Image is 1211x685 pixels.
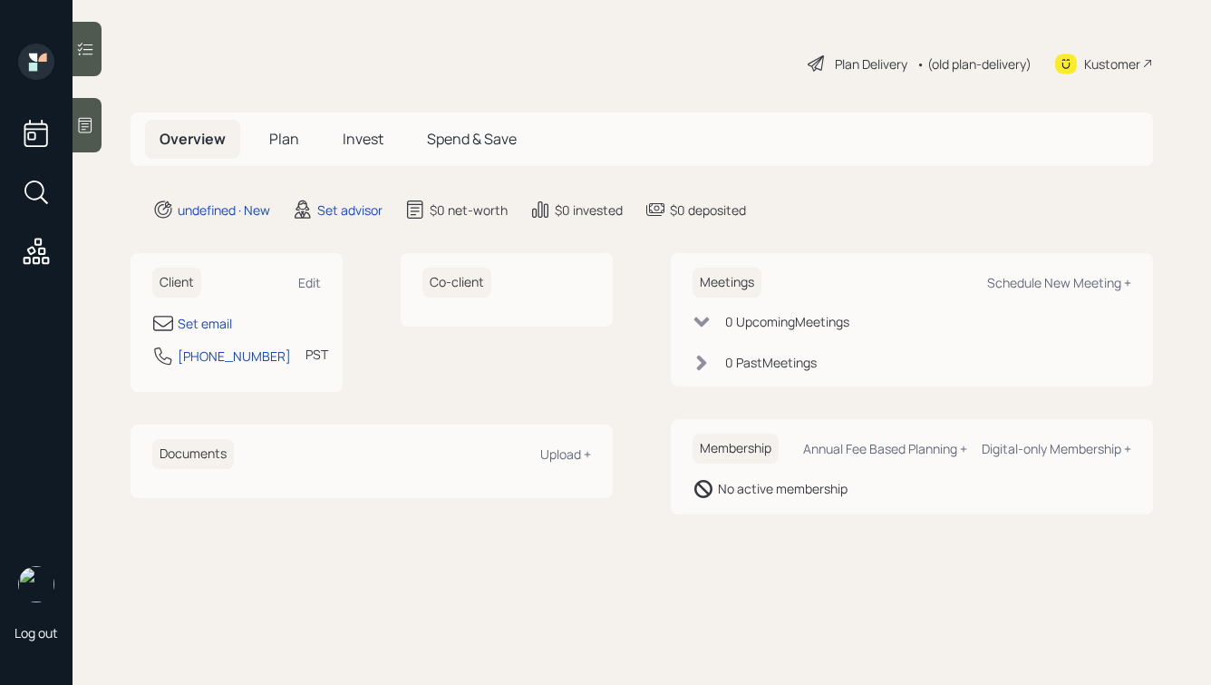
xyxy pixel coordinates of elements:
div: undefined · New [178,201,270,220]
h6: Membership [693,434,779,464]
h6: Client [152,268,201,298]
h6: Documents [152,439,234,469]
div: PST [305,345,328,364]
h6: Meetings [693,268,761,298]
span: Plan [269,129,299,149]
div: Upload + [540,445,591,463]
span: Overview [160,129,226,149]
div: 0 Upcoming Meeting s [725,312,849,331]
div: Log out [15,624,58,641]
div: Kustomer [1084,54,1140,73]
div: $0 invested [555,201,623,220]
div: • (old plan-delivery) [916,54,1032,73]
div: $0 net-worth [430,201,508,220]
div: Annual Fee Based Planning + [803,440,967,457]
span: Spend & Save [427,129,517,149]
h6: Co-client [422,268,491,298]
div: Set advisor [317,201,383,220]
div: $0 deposited [670,201,746,220]
div: [PHONE_NUMBER] [178,347,291,366]
div: No active membership [718,479,848,498]
div: Edit [298,274,321,291]
div: Plan Delivery [835,54,907,73]
div: Digital-only Membership + [982,440,1131,457]
span: Invest [343,129,383,149]
div: Schedule New Meeting + [987,274,1131,291]
div: 0 Past Meeting s [725,353,817,372]
img: hunter_neumayer.jpg [18,566,54,602]
div: Set email [178,314,232,333]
